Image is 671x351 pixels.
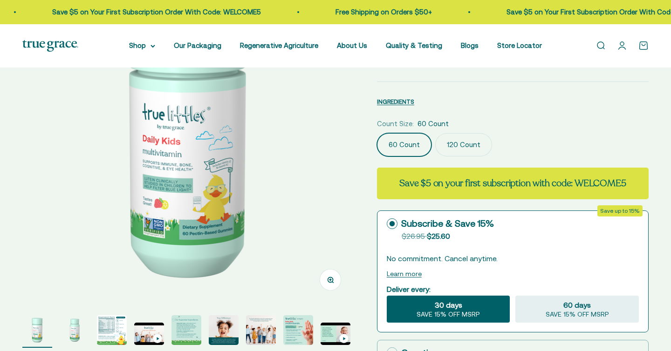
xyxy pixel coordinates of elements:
button: Go to item 6 [209,315,239,348]
a: Regenerative Agriculture [240,41,318,49]
button: Go to item 2 [60,315,89,348]
a: Our Packaging [174,41,221,49]
a: About Us [337,41,367,49]
a: Store Locator [497,41,542,49]
img: True Littles® Daily Kids Multivitamin [22,315,52,345]
summary: Shop [129,40,155,51]
img: True Littles® Daily Kids Multivitamin [60,315,89,345]
img: True Littles® Daily Kids Multivitamin [246,315,276,345]
button: Go to item 3 [97,315,127,348]
img: True Littles® Daily Kids Multivitamin [171,315,201,345]
button: Go to item 1 [22,315,52,348]
button: Go to item 9 [321,323,350,348]
img: True Littles® Daily Kids Multivitamin [209,315,239,345]
a: Quality & Testing [386,41,442,49]
img: True Littles® Daily Kids Multivitamin [283,315,313,345]
legend: Count Size: [377,118,414,129]
strong: Save $5 on your first subscription with code: WELCOME5 [399,177,626,189]
button: Go to item 5 [171,315,201,348]
span: 60 Count [418,118,449,129]
button: INGREDIENTS [377,96,414,107]
button: Go to item 4 [134,323,164,348]
img: True Littles® Daily Kids Multivitamin [97,315,127,345]
button: Go to item 8 [283,315,313,348]
span: INGREDIENTS [377,98,414,105]
p: Save $5 on Your First Subscription Order With Code: WELCOME5 [52,7,260,18]
a: Free Shipping on Orders $50+ [335,8,431,16]
button: Go to item 7 [246,315,276,348]
a: Blogs [461,41,479,49]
